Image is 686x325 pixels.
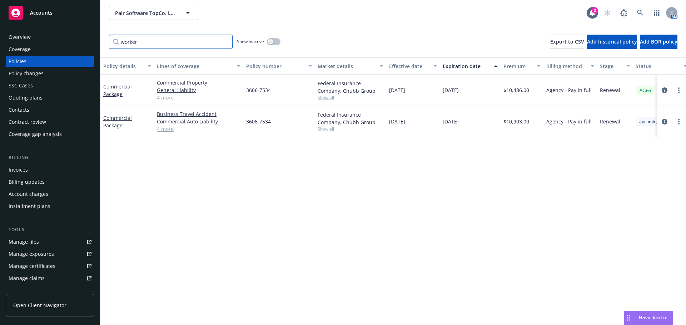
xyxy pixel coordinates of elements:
button: Export to CSV [550,35,584,49]
a: Manage exposures [6,248,94,260]
div: SSC Cases [9,80,33,91]
div: Manage BORs [9,285,42,296]
div: Contract review [9,116,46,128]
a: Manage BORs [6,285,94,296]
div: Premium [503,62,533,70]
button: Lines of coverage [154,57,243,75]
button: Effective date [386,57,440,75]
div: Manage certificates [9,260,55,272]
a: Contacts [6,104,94,116]
span: 3606-7534 [246,86,271,94]
button: Add historical policy [587,35,637,49]
div: Billing updates [9,176,45,188]
div: Manage exposures [9,248,54,260]
div: Lines of coverage [157,62,233,70]
a: Invoices [6,164,94,176]
span: [DATE] [389,86,405,94]
span: Show all [318,126,383,132]
a: Commercial Property [157,79,240,86]
div: Policy details [103,62,143,70]
span: $10,486.00 [503,86,529,94]
span: Active [638,87,653,93]
a: Business Travel Accident [157,110,240,118]
span: Accounts [30,10,53,16]
div: Invoices [9,164,28,176]
a: Quoting plans [6,92,94,103]
a: circleInformation [660,117,669,126]
div: Stage [600,62,622,70]
div: Billing [6,154,94,161]
div: Status [636,62,679,70]
a: General Liability [157,86,240,94]
span: Agency - Pay in full [546,118,592,125]
span: Open Client Navigator [13,301,66,309]
div: Policy number [246,62,304,70]
button: Billing method [543,57,597,75]
a: Commercial Package [103,83,132,97]
div: Billing method [546,62,586,70]
a: Policy changes [6,68,94,79]
span: [DATE] [443,86,459,94]
a: Installment plans [6,200,94,212]
div: Federal Insurance Company, Chubb Group [318,80,383,95]
div: Effective date [389,62,429,70]
a: Billing updates [6,176,94,188]
a: Account charges [6,188,94,200]
a: Coverage [6,44,94,55]
a: Contract review [6,116,94,128]
a: Search [633,6,647,20]
span: Upcoming [638,118,659,125]
div: Coverage gap analysis [9,128,62,140]
span: Export to CSV [550,38,584,45]
div: Manage claims [9,273,45,284]
div: Account charges [9,188,48,200]
button: Stage [597,57,633,75]
div: Coverage [9,44,31,55]
button: Policy details [100,57,154,75]
a: more [675,86,683,95]
button: Add BOR policy [640,35,677,49]
span: Renewal [600,118,620,125]
a: circleInformation [660,86,669,95]
a: Manage claims [6,273,94,284]
span: Pair Software TopCo, LLC [115,9,177,17]
a: 4 more [157,125,240,133]
span: $10,903.00 [503,118,529,125]
div: Manage files [9,236,39,248]
button: Policy number [243,57,315,75]
input: Filter by keyword... [109,35,233,49]
a: Commercial Auto Liability [157,118,240,125]
span: Nova Assist [639,315,667,321]
button: Expiration date [440,57,501,75]
a: Switch app [650,6,664,20]
button: Pair Software TopCo, LLC [109,6,198,20]
span: 3606-7534 [246,118,271,125]
a: Accounts [6,3,94,23]
div: Expiration date [443,62,490,70]
span: Add BOR policy [640,38,677,45]
a: 4 more [157,94,240,101]
div: Drag to move [624,311,633,325]
div: Quoting plans [9,92,43,103]
div: Federal Insurance Company, Chubb Group [318,111,383,126]
div: Tools [6,226,94,233]
div: 2 [592,7,598,14]
a: Overview [6,31,94,43]
a: Policies [6,56,94,67]
a: Manage files [6,236,94,248]
button: Premium [501,57,543,75]
span: Show all [318,95,383,101]
a: Manage certificates [6,260,94,272]
div: Installment plans [9,200,50,212]
span: [DATE] [389,118,405,125]
span: [DATE] [443,118,459,125]
div: Contacts [9,104,29,116]
div: Overview [9,31,31,43]
button: Market details [315,57,386,75]
a: Commercial Package [103,115,132,129]
span: Agency - Pay in full [546,86,592,94]
span: Show inactive [237,39,264,45]
span: Renewal [600,86,620,94]
span: Add historical policy [587,38,637,45]
a: Report a Bug [617,6,631,20]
